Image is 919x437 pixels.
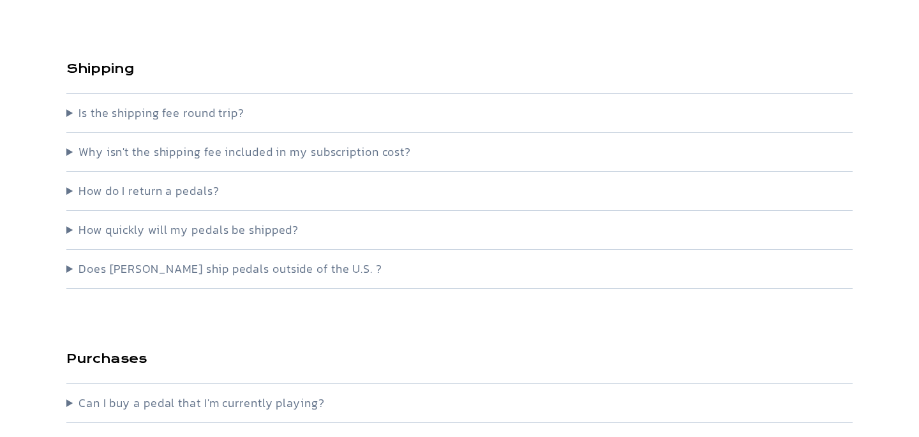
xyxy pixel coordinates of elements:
[66,104,853,122] summary: Is the shipping fee round trip?
[66,394,853,412] summary: Can I buy a pedal that I'm currently playing?
[66,221,853,239] summary: How quickly will my pedals be shipped?
[66,143,853,161] summary: Why isn't the shipping fee included in my subscription cost?
[66,260,853,278] summary: Does [PERSON_NAME] ship pedals outside of the U.S. ?
[66,60,853,78] h3: Shipping
[66,182,853,200] summary: How do I return a pedals?
[66,350,853,368] h3: Purchases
